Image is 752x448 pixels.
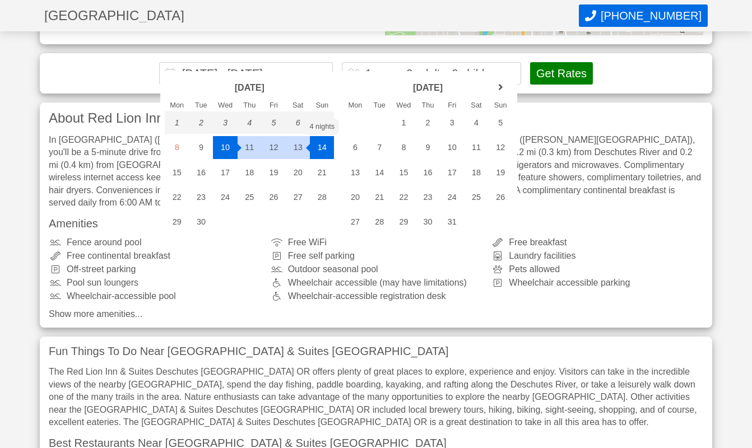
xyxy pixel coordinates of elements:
div: 12 [262,136,286,158]
p: The Red Lion Inn & Suites Deschutes [GEOGRAPHIC_DATA] OR offers plenty of great places to explore... [49,366,703,428]
div: 25 [464,186,488,208]
div: 17 [440,161,464,184]
div: 1 [392,111,416,134]
div: Wed [213,102,237,109]
div: Fri [440,102,464,109]
div: 30 [189,211,213,233]
div: Sun [310,102,334,109]
div: 19 [489,161,513,184]
div: 10 [213,136,237,158]
div: 28 [368,211,392,233]
div: 15 [165,161,189,184]
div: 11 [238,136,262,158]
div: Off-street parking [49,265,261,274]
div: 14 [368,161,392,184]
div: Free breakfast [491,238,703,247]
div: Wheelchair accessible (may have limitations) [270,278,482,287]
div: 12 [489,136,513,158]
div: Fri [262,102,286,109]
div: 16 [416,161,440,184]
div: In [GEOGRAPHIC_DATA] ([PERSON_NAME] Acres) With a stay at [GEOGRAPHIC_DATA] in [GEOGRAPHIC_DATA] ... [49,134,703,209]
div: 27 [343,211,367,233]
div: Sun [489,102,513,109]
header: [DATE] [368,79,489,97]
div: Wed [392,102,416,109]
div: Sat [286,102,310,109]
div: 9 [416,136,440,158]
div: 8 [165,136,189,158]
div: Pets allowed [491,265,703,274]
div: 28 [310,186,334,208]
header: [DATE] [189,79,310,97]
input: Choose Dates [159,62,333,85]
div: 29 [165,211,189,233]
div: 30 [416,211,440,233]
div: 6 [286,111,310,134]
div: Thu [416,102,440,109]
div: 18 [464,161,488,184]
div: 11 [464,136,488,158]
div: Outdoor seasonal pool [270,265,482,274]
h3: Fun Things To Do Near [GEOGRAPHIC_DATA] & Suites [GEOGRAPHIC_DATA] [49,346,703,357]
div: 9 [189,136,213,158]
div: 25 [238,186,262,208]
button: Get Rates [530,62,593,85]
div: 23 [416,186,440,208]
a: next month [492,79,509,96]
h1: [GEOGRAPHIC_DATA] [44,9,579,22]
div: Fence around pool [49,238,261,247]
div: 26 [489,186,513,208]
div: 2 [189,111,213,134]
div: Thu [238,102,262,109]
div: Wheelchair accessible parking [491,278,703,287]
h3: About Red Lion Inn & Suites Deschutes [GEOGRAPHIC_DATA] [49,111,703,125]
div: 15 [392,161,416,184]
div: 24 [440,186,464,208]
div: 16 [189,161,213,184]
div: 17 [213,161,237,184]
div: 7 [310,111,334,134]
div: Mon [165,102,189,109]
div: 10 [440,136,464,158]
div: 29 [392,211,416,233]
div: Laundry facilities [491,251,703,260]
div: 8 [392,136,416,158]
div: Tue [189,102,213,109]
div: 1 [165,111,189,134]
div: 22 [165,186,189,208]
a: Show more amenities... [49,310,703,319]
div: 3 [213,111,237,134]
div: 27 [286,186,310,208]
div: 31 [440,211,464,233]
div: 13 [343,161,367,184]
button: Call [579,4,708,27]
div: 23 [189,186,213,208]
div: 20 [343,186,367,208]
div: Mon [343,102,367,109]
div: 4 [464,111,488,134]
div: 26 [262,186,286,208]
div: 4 [238,111,262,134]
div: Free self parking [270,251,482,260]
div: 3 [440,111,464,134]
div: Tue [368,102,392,109]
div: 21 [310,161,334,184]
div: 20 [286,161,310,184]
div: 18 [238,161,262,184]
span: [PHONE_NUMBER] [601,10,702,22]
div: 21 [368,186,392,208]
div: 13 [286,136,310,158]
div: 5 [262,111,286,134]
div: Wheelchair-accessible registration desk [270,292,482,301]
div: Free WiFi [270,238,482,247]
div: Pool sun loungers [49,278,261,287]
div: 5 [489,111,513,134]
h3: Amenities [49,218,703,229]
div: 6 [343,136,367,158]
div: Sat [464,102,488,109]
div: 1 room, 2 adults, 0 children [365,68,500,79]
div: Wheelchair-accessible pool [49,292,261,301]
div: Free continental breakfast [49,251,261,260]
div: 2 [416,111,440,134]
div: 14 [310,136,334,158]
